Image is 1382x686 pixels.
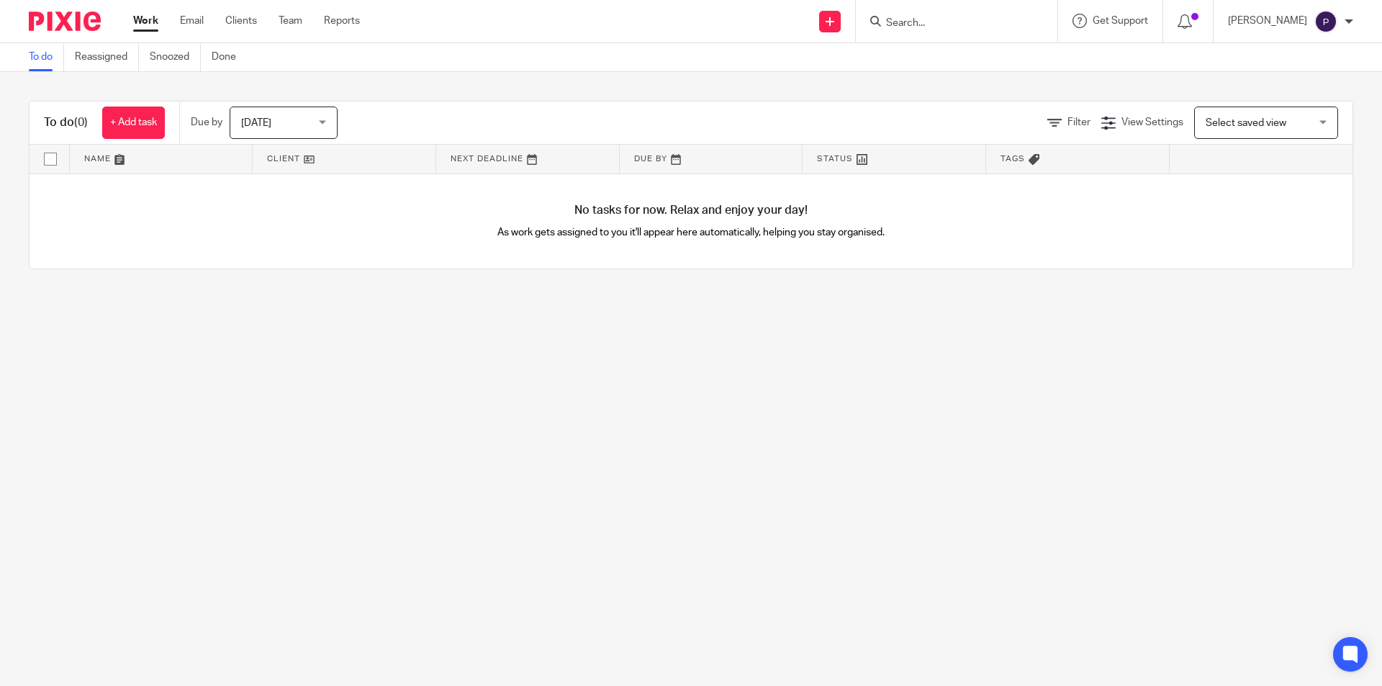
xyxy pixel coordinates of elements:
h1: To do [44,115,88,130]
a: Team [279,14,302,28]
span: Filter [1067,117,1090,127]
span: Get Support [1093,16,1148,26]
p: As work gets assigned to you it'll appear here automatically, helping you stay organised. [361,225,1022,240]
a: To do [29,43,64,71]
a: Clients [225,14,257,28]
span: Select saved view [1206,118,1286,128]
p: Due by [191,115,222,130]
a: + Add task [102,107,165,139]
img: svg%3E [1314,10,1337,33]
a: Reassigned [75,43,139,71]
a: Email [180,14,204,28]
input: Search [885,17,1014,30]
span: View Settings [1121,117,1183,127]
a: Work [133,14,158,28]
span: Tags [1001,155,1025,163]
img: Pixie [29,12,101,31]
a: Snoozed [150,43,201,71]
a: Done [212,43,247,71]
a: Reports [324,14,360,28]
p: [PERSON_NAME] [1228,14,1307,28]
h4: No tasks for now. Relax and enjoy your day! [30,203,1352,218]
span: (0) [74,117,88,128]
span: [DATE] [241,118,271,128]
